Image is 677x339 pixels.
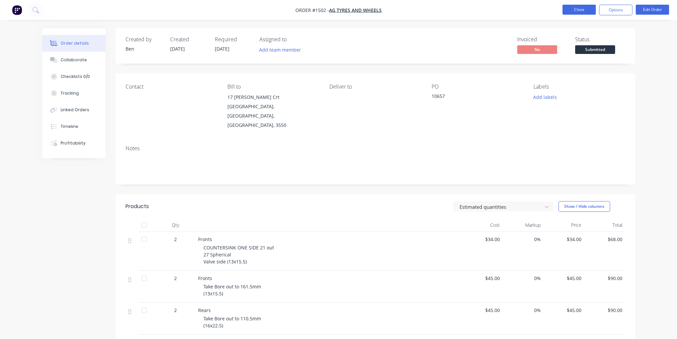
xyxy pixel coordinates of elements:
button: Add team member [255,45,304,54]
span: Rears [198,307,211,313]
div: Qty [156,218,195,232]
button: Tracking [42,85,106,102]
button: Order details [42,35,106,52]
span: [DATE] [170,46,185,52]
span: Take Bore out to 110.5mm (16x22.5) [203,315,261,329]
span: COUNTERSINK ONE SIDE 21 out 27 Spherical Valve side (13x15.5) [203,244,274,265]
span: Take Bore out to 161.5mm (13x15.5) [203,283,261,297]
div: Required [215,36,251,43]
button: Submitted [575,45,615,55]
button: Add team member [259,45,305,54]
button: Timeline [42,118,106,135]
span: 2 [174,275,177,282]
button: Add labels [530,93,560,102]
div: Notes [126,145,625,152]
button: Options [599,5,632,15]
span: $90.00 [587,275,622,282]
span: Fronts [198,275,212,281]
div: 10657 [432,93,515,102]
div: Profitability [61,140,86,146]
img: Factory [12,5,22,15]
div: 17 [PERSON_NAME] Crt [227,93,319,102]
span: 0% [505,307,541,314]
div: Deliver to [329,84,421,90]
span: $45.00 [546,275,582,282]
div: Collaborate [61,57,87,63]
span: $45.00 [465,275,500,282]
span: 2 [174,236,177,243]
div: Timeline [61,124,78,130]
span: Order #1502 - [295,7,329,13]
div: PO [432,84,523,90]
div: Bill to [227,84,319,90]
span: $34.00 [546,236,582,243]
span: $45.00 [465,307,500,314]
span: $34.00 [465,236,500,243]
span: $45.00 [546,307,582,314]
button: Collaborate [42,52,106,68]
span: Fronts [198,236,212,242]
div: Ben [126,45,162,52]
span: 0% [505,275,541,282]
div: [GEOGRAPHIC_DATA], [GEOGRAPHIC_DATA], [GEOGRAPHIC_DATA], 3550 [227,102,319,130]
a: AG Tyres and Wheels [329,7,382,13]
div: Status [575,36,625,43]
div: Contact [126,84,217,90]
span: $90.00 [587,307,622,314]
div: Products [126,202,149,210]
span: 2 [174,307,177,314]
div: Invoiced [517,36,567,43]
div: Price [543,218,584,232]
div: Created by [126,36,162,43]
div: Order details [61,40,89,46]
span: [DATE] [215,46,229,52]
div: 17 [PERSON_NAME] Crt[GEOGRAPHIC_DATA], [GEOGRAPHIC_DATA], [GEOGRAPHIC_DATA], 3550 [227,93,319,130]
button: Close [562,5,596,15]
span: No [517,45,557,54]
div: Total [584,218,625,232]
button: Linked Orders [42,102,106,118]
div: Linked Orders [61,107,89,113]
span: 0% [505,236,541,243]
div: Labels [533,84,625,90]
button: Show / Hide columns [558,201,610,212]
button: Profitability [42,135,106,152]
div: Tracking [61,90,79,96]
div: Assigned to [259,36,326,43]
span: Submitted [575,45,615,54]
div: Cost [462,218,503,232]
button: Checklists 0/0 [42,68,106,85]
div: Checklists 0/0 [61,74,90,80]
span: $68.00 [587,236,622,243]
button: Edit Order [636,5,669,15]
div: Markup [503,218,543,232]
div: Created [170,36,207,43]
